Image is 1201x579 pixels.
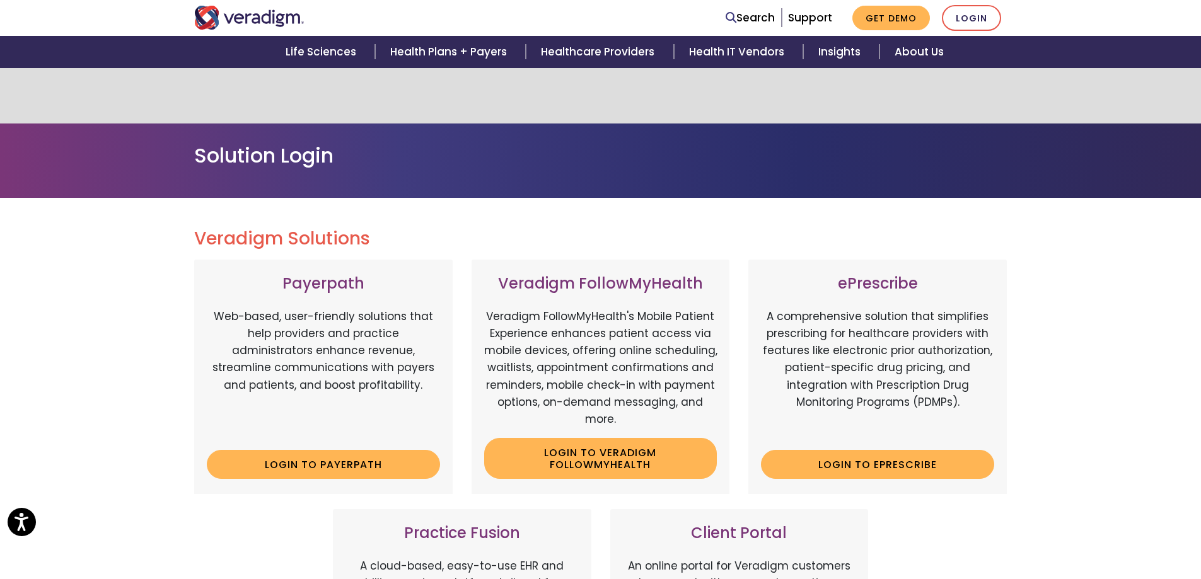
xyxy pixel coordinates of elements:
a: Login [942,5,1001,31]
a: Search [726,9,775,26]
a: Health IT Vendors [674,36,803,68]
h1: Solution Login [194,144,1007,168]
h2: Veradigm Solutions [194,228,1007,249]
p: Web-based, user-friendly solutions that help providers and practice administrators enhance revenu... [207,308,440,440]
a: Login to ePrescribe [761,450,994,479]
a: Life Sciences [270,36,375,68]
h3: Veradigm FollowMyHealth [484,275,717,293]
a: Get Demo [852,6,930,30]
p: Veradigm FollowMyHealth's Mobile Patient Experience enhances patient access via mobile devices, o... [484,308,717,428]
img: Veradigm logo [194,6,305,30]
a: Login to Veradigm FollowMyHealth [484,438,717,479]
a: Login to Payerpath [207,450,440,479]
h3: Client Portal [623,524,856,542]
a: Health Plans + Payers [375,36,526,68]
a: Support [788,10,832,25]
h3: ePrescribe [761,275,994,293]
a: Insights [803,36,879,68]
h3: Payerpath [207,275,440,293]
p: A comprehensive solution that simplifies prescribing for healthcare providers with features like ... [761,308,994,440]
a: Healthcare Providers [526,36,673,68]
a: About Us [879,36,959,68]
h3: Practice Fusion [345,524,579,542]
